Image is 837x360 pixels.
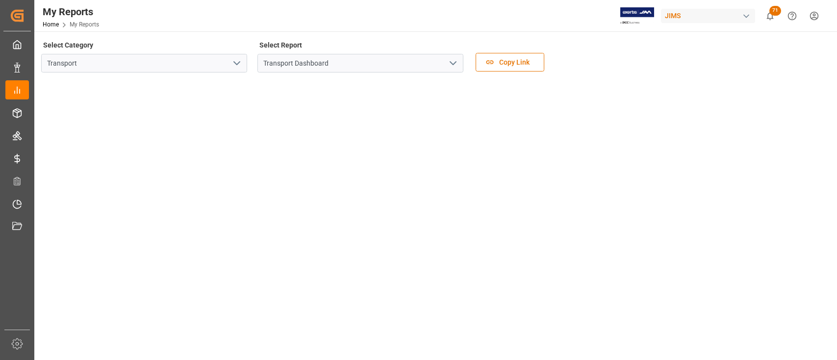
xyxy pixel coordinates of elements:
img: Exertis%20JAM%20-%20Email%20Logo.jpg_1722504956.jpg [620,7,654,24]
button: JIMS [661,6,759,25]
button: Help Center [781,5,803,27]
input: Type to search/select [257,54,463,72]
input: Type to search/select [41,54,247,72]
label: Select Report [257,38,304,52]
button: show 71 new notifications [759,5,781,27]
span: Copy Link [494,57,534,68]
span: 71 [769,6,781,16]
div: My Reports [43,4,99,19]
a: Home [43,21,59,28]
button: open menu [229,56,244,71]
button: open menu [445,56,460,71]
div: JIMS [661,9,755,23]
button: Copy Link [476,53,544,72]
label: Select Category [41,38,95,52]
